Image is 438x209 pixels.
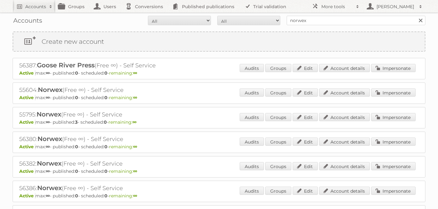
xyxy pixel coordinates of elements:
[371,187,416,195] a: Impersonate
[293,88,318,97] a: Edit
[104,168,108,174] strong: 0
[38,135,62,143] span: Norwex
[19,135,240,143] h2: 56380: (Free ∞) - Self Service
[293,138,318,146] a: Edit
[371,64,416,72] a: Impersonate
[46,144,50,150] strong: ∞
[133,70,137,76] strong: ∞
[19,70,35,76] span: Active
[37,184,62,192] span: Norwex
[19,95,419,100] p: max: - published: - scheduled: -
[265,88,291,97] a: Groups
[19,160,240,168] h2: 56382: (Free ∞) - Self Service
[19,184,240,192] h2: 56386: (Free ∞) - Self Service
[265,113,291,121] a: Groups
[37,160,61,167] span: Norwex
[109,95,137,100] span: remaining:
[133,144,137,150] strong: ∞
[19,193,419,199] p: max: - published: - scheduled: -
[240,88,264,97] a: Audits
[240,162,264,170] a: Audits
[13,32,425,51] a: Create new account
[321,3,353,10] h2: More tools
[375,3,416,10] h2: [PERSON_NAME]
[104,95,108,100] strong: 0
[46,193,50,199] strong: ∞
[319,187,370,195] a: Account details
[319,113,370,121] a: Account details
[133,95,137,100] strong: ∞
[265,64,291,72] a: Groups
[104,70,108,76] strong: 0
[19,61,240,70] h2: 56387: (Free ∞) - Self Service
[293,187,318,195] a: Edit
[132,119,137,125] strong: ∞
[104,144,108,150] strong: 0
[37,61,95,69] span: Goose River Press
[104,119,107,125] strong: 0
[75,193,78,199] strong: 0
[46,168,50,174] strong: ∞
[19,86,240,94] h2: 55604: (Free ∞) - Self Service
[293,162,318,170] a: Edit
[104,193,108,199] strong: 0
[19,110,240,119] h2: 55795: (Free ∞) - Self Service
[19,144,35,150] span: Active
[19,168,35,174] span: Active
[109,168,137,174] span: remaining:
[75,119,78,125] strong: 3
[371,113,416,121] a: Impersonate
[109,193,137,199] span: remaining:
[240,138,264,146] a: Audits
[19,144,419,150] p: max: - published: - scheduled: -
[371,88,416,97] a: Impersonate
[293,64,318,72] a: Edit
[19,119,419,125] p: max: - published: - scheduled: -
[75,70,78,76] strong: 0
[19,95,35,100] span: Active
[38,86,62,93] span: Norwex
[75,168,78,174] strong: 0
[46,119,50,125] strong: ∞
[371,138,416,146] a: Impersonate
[319,162,370,170] a: Account details
[319,64,370,72] a: Account details
[133,193,137,199] strong: ∞
[319,88,370,97] a: Account details
[37,110,61,118] span: Norwex
[25,3,46,10] h2: Accounts
[109,144,137,150] span: remaining:
[265,162,291,170] a: Groups
[133,168,137,174] strong: ∞
[319,138,370,146] a: Account details
[240,113,264,121] a: Audits
[19,168,419,174] p: max: - published: - scheduled: -
[75,95,78,100] strong: 0
[46,95,50,100] strong: ∞
[265,138,291,146] a: Groups
[240,64,264,72] a: Audits
[19,193,35,199] span: Active
[265,187,291,195] a: Groups
[75,144,78,150] strong: 0
[19,119,35,125] span: Active
[240,187,264,195] a: Audits
[108,119,137,125] span: remaining:
[293,113,318,121] a: Edit
[46,70,50,76] strong: ∞
[109,70,137,76] span: remaining:
[371,162,416,170] a: Impersonate
[19,70,419,76] p: max: - published: - scheduled: -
